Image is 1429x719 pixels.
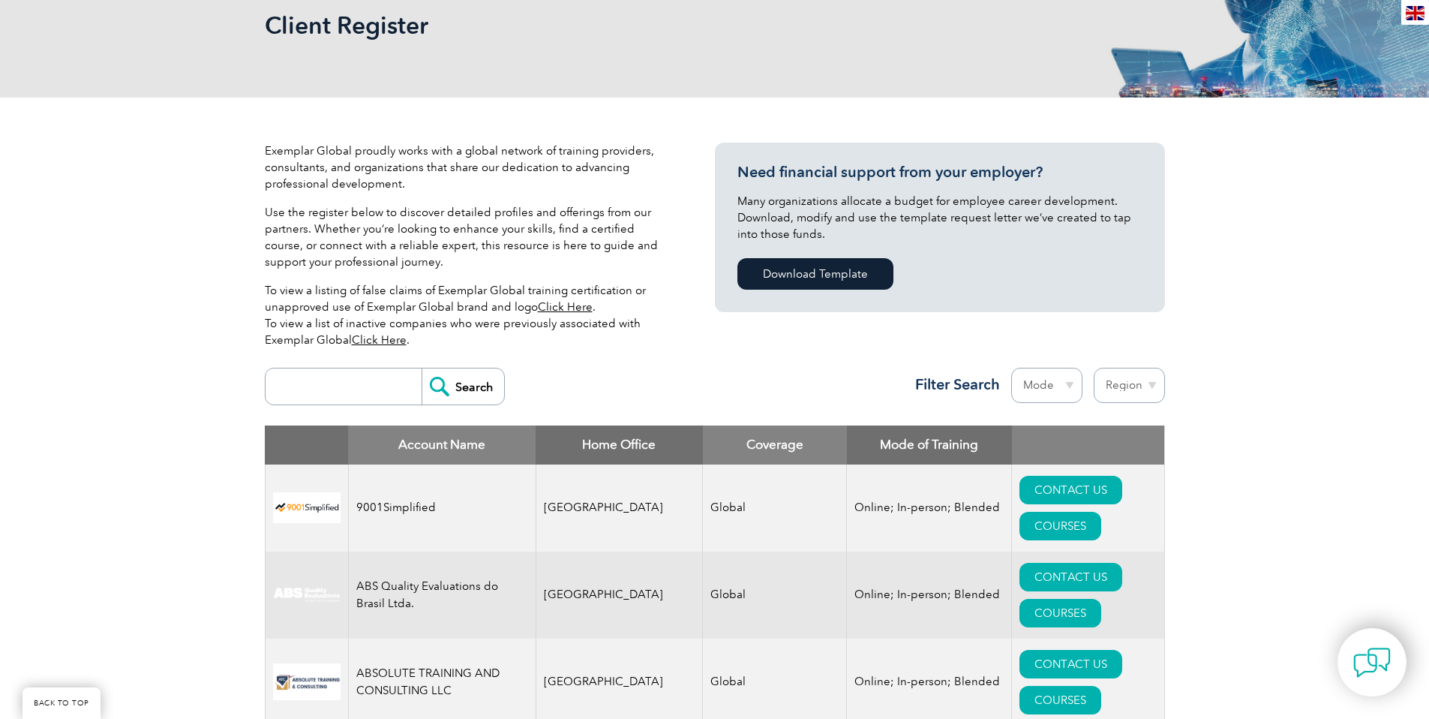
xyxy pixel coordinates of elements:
[847,426,1012,465] th: Mode of Training: activate to sort column ascending
[265,14,895,38] h2: Client Register
[703,552,847,639] td: Global
[273,492,341,523] img: 37c9c059-616f-eb11-a812-002248153038-logo.png
[703,426,847,465] th: Coverage: activate to sort column ascending
[1012,426,1164,465] th: : activate to sort column ascending
[348,426,536,465] th: Account Name: activate to sort column descending
[23,687,101,719] a: BACK TO TOP
[538,300,593,314] a: Click Here
[273,663,341,700] img: 16e092f6-eadd-ed11-a7c6-00224814fd52-logo.png
[1353,644,1391,681] img: contact-chat.png
[536,465,703,552] td: [GEOGRAPHIC_DATA]
[737,163,1142,182] h3: Need financial support from your employer?
[1406,6,1424,20] img: en
[348,552,536,639] td: ABS Quality Evaluations do Brasil Ltda.
[847,552,1012,639] td: Online; In-person; Blended
[737,258,893,290] a: Download Template
[906,375,1000,394] h3: Filter Search
[703,465,847,552] td: Global
[273,587,341,603] img: c92924ac-d9bc-ea11-a814-000d3a79823d-logo.jpg
[265,204,670,270] p: Use the register below to discover detailed profiles and offerings from our partners. Whether you...
[847,465,1012,552] td: Online; In-person; Blended
[737,193,1142,242] p: Many organizations allocate a budget for employee career development. Download, modify and use th...
[265,143,670,192] p: Exemplar Global proudly works with a global network of training providers, consultants, and organ...
[1019,650,1122,678] a: CONTACT US
[1019,686,1101,714] a: COURSES
[1019,476,1122,504] a: CONTACT US
[422,369,504,405] input: Search
[348,465,536,552] td: 9001Simplified
[1019,512,1101,540] a: COURSES
[352,333,407,347] a: Click Here
[536,426,703,465] th: Home Office: activate to sort column ascending
[536,552,703,639] td: [GEOGRAPHIC_DATA]
[1019,599,1101,627] a: COURSES
[265,282,670,348] p: To view a listing of false claims of Exemplar Global training certification or unapproved use of ...
[1019,563,1122,591] a: CONTACT US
